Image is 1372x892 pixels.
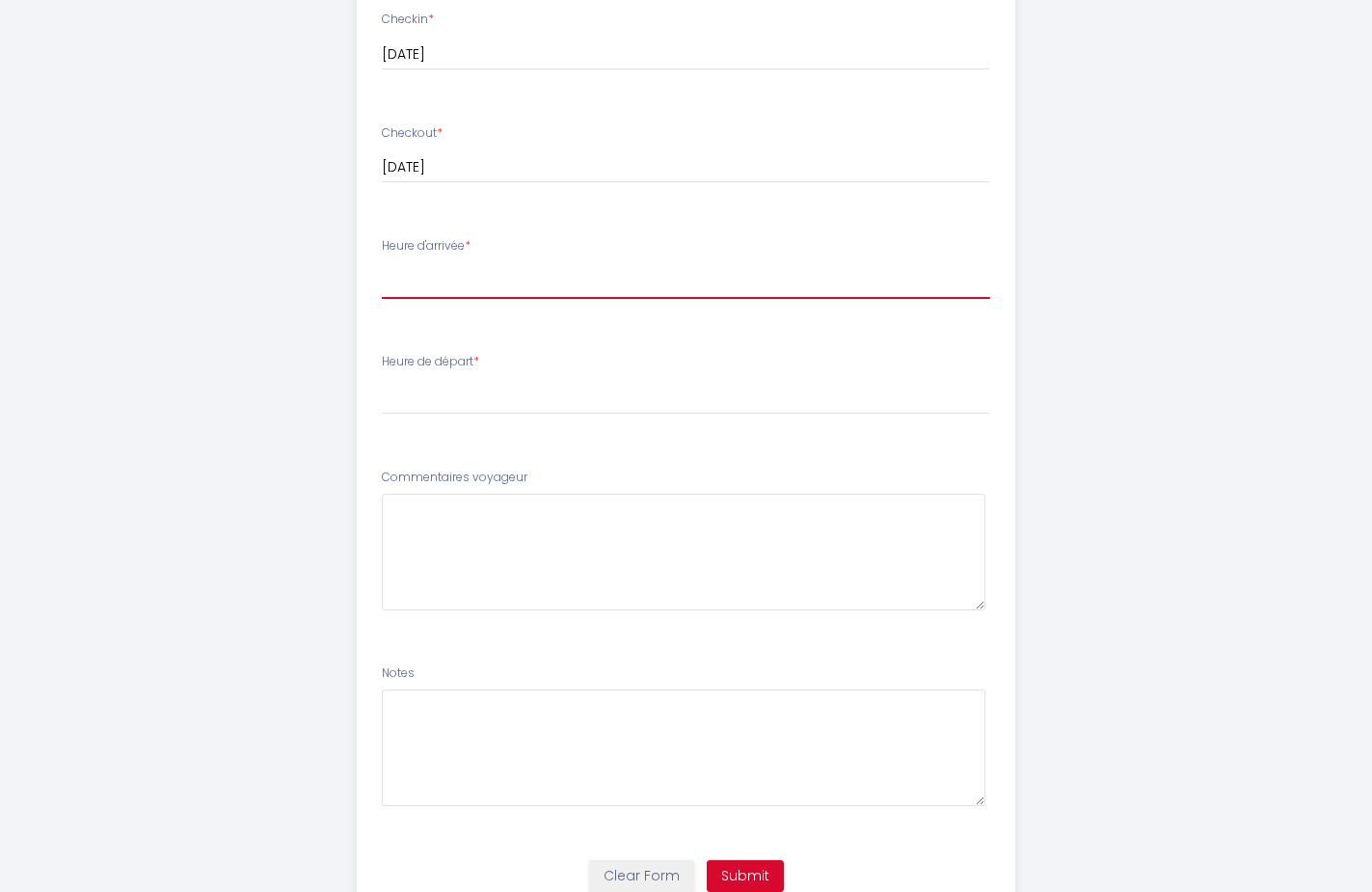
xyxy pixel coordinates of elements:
label: Notes [382,664,415,683]
label: Commentaires voyageur [382,469,527,487]
label: Checkin [382,11,434,29]
label: Heure de départ [382,353,479,371]
label: Checkout [382,124,443,143]
label: Heure d'arrivée [382,237,471,256]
